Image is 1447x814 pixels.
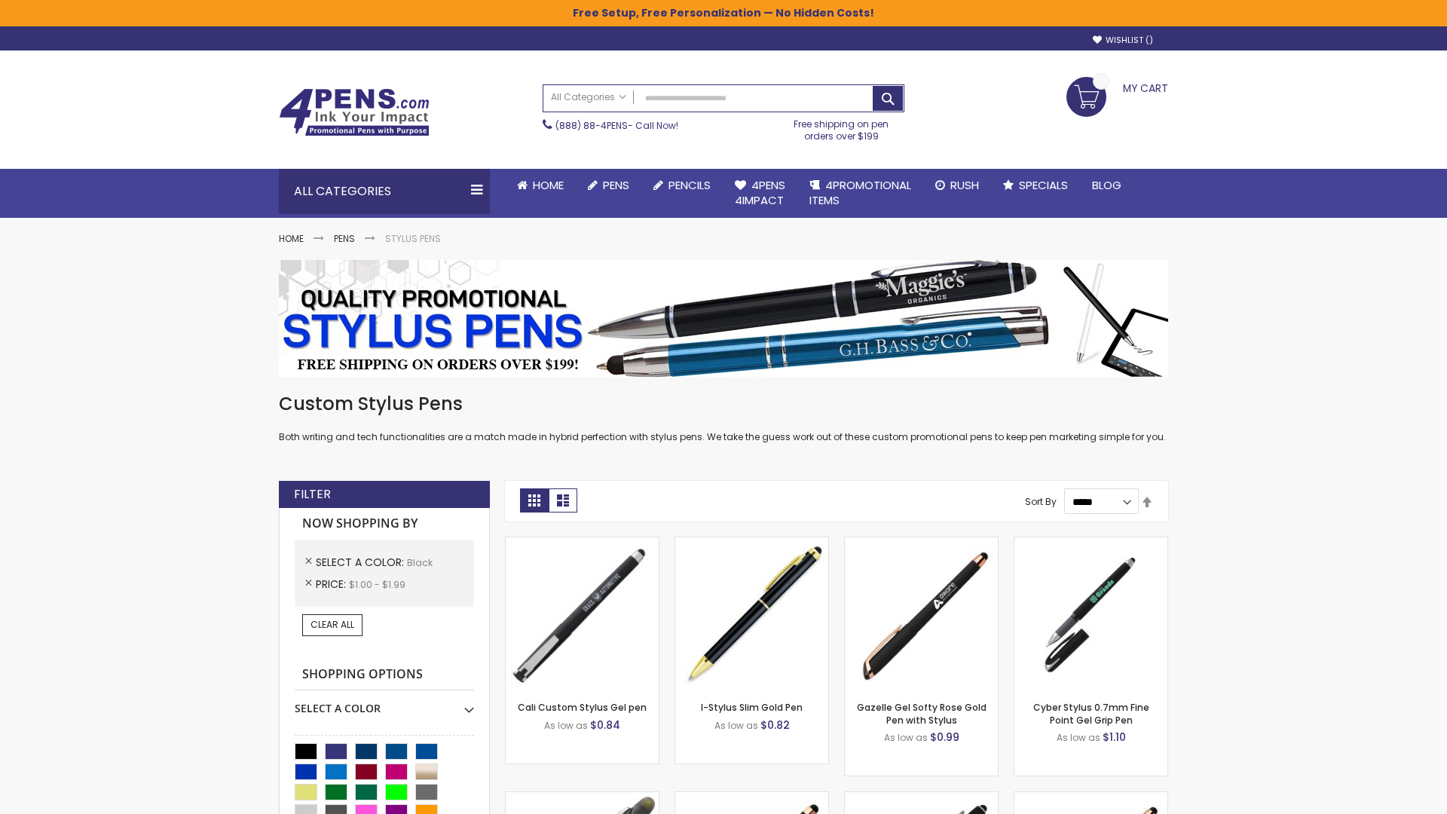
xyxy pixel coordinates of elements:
[506,791,659,804] a: Souvenir® Jalan Highlighter Stylus Pen Combo-Black
[950,177,979,193] span: Rush
[349,578,405,591] span: $1.00 - $1.99
[316,555,407,570] span: Select A Color
[543,85,634,110] a: All Categories
[1014,537,1167,690] img: Cyber Stylus 0.7mm Fine Point Gel Grip Pen-Black
[675,791,828,804] a: Islander Softy Rose Gold Gel Pen with Stylus-Black
[845,537,998,549] a: Gazelle Gel Softy Rose Gold Pen with Stylus-Black
[1014,537,1167,549] a: Cyber Stylus 0.7mm Fine Point Gel Grip Pen-Black
[334,232,355,245] a: Pens
[845,791,998,804] a: Custom Soft Touch® Metal Pens with Stylus-Black
[520,488,549,513] strong: Grid
[294,486,331,503] strong: Filter
[1014,791,1167,804] a: Gazelle Gel Softy Rose Gold Pen with Stylus - ColorJet-Black
[675,537,828,690] img: I-Stylus Slim Gold-Black
[505,169,576,202] a: Home
[279,392,1168,444] div: Both writing and tech functionalities are a match made in hybrid perfection with stylus pens. We ...
[551,91,626,103] span: All Categories
[723,169,797,218] a: 4Pens4impact
[779,112,905,142] div: Free shipping on pen orders over $199
[385,232,441,245] strong: Stylus Pens
[930,730,959,745] span: $0.99
[641,169,723,202] a: Pencils
[1025,495,1057,508] label: Sort By
[576,169,641,202] a: Pens
[991,169,1080,202] a: Specials
[506,537,659,549] a: Cali Custom Stylus Gel pen-Black
[407,556,433,569] span: Black
[279,88,430,136] img: 4Pens Custom Pens and Promotional Products
[1103,730,1126,745] span: $1.10
[295,690,474,716] div: Select A Color
[544,719,588,732] span: As low as
[506,537,659,690] img: Cali Custom Stylus Gel pen-Black
[279,260,1168,377] img: Stylus Pens
[555,119,628,132] a: (888) 88-4PENS
[735,177,785,208] span: 4Pens 4impact
[1093,35,1153,46] a: Wishlist
[714,719,758,732] span: As low as
[311,618,354,631] span: Clear All
[316,577,349,592] span: Price
[1019,177,1068,193] span: Specials
[295,508,474,540] strong: Now Shopping by
[701,701,803,714] a: I-Stylus Slim Gold Pen
[760,718,790,733] span: $0.82
[884,731,928,744] span: As low as
[923,169,991,202] a: Rush
[857,701,987,726] a: Gazelle Gel Softy Rose Gold Pen with Stylus
[603,177,629,193] span: Pens
[555,119,678,132] span: - Call Now!
[279,392,1168,416] h1: Custom Stylus Pens
[590,718,620,733] span: $0.84
[533,177,564,193] span: Home
[809,177,911,208] span: 4PROMOTIONAL ITEMS
[302,614,363,635] a: Clear All
[1057,731,1100,744] span: As low as
[279,232,304,245] a: Home
[845,537,998,690] img: Gazelle Gel Softy Rose Gold Pen with Stylus-Black
[675,537,828,549] a: I-Stylus Slim Gold-Black
[1092,177,1121,193] span: Blog
[668,177,711,193] span: Pencils
[797,169,923,218] a: 4PROMOTIONALITEMS
[1033,701,1149,726] a: Cyber Stylus 0.7mm Fine Point Gel Grip Pen
[1080,169,1133,202] a: Blog
[279,169,490,214] div: All Categories
[518,701,647,714] a: Cali Custom Stylus Gel pen
[295,659,474,691] strong: Shopping Options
